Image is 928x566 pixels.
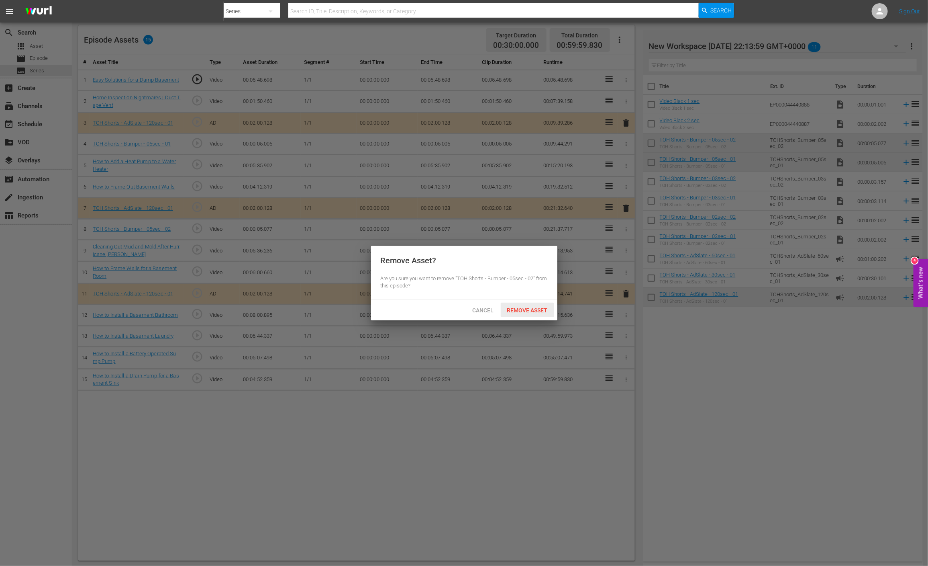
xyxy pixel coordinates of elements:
[912,258,918,264] div: 4
[699,3,734,18] button: Search
[914,259,928,307] button: Open Feedback Widget
[466,307,500,314] span: Cancel
[899,8,920,14] a: Sign Out
[19,2,58,21] img: ans4CAIJ8jUAAAAAAAAAAAAAAAAAAAAAAAAgQb4GAAAAAAAAAAAAAAAAAAAAAAAAJMjXAAAAAAAAAAAAAAAAAAAAAAAAgAT5G...
[381,256,436,265] div: Remove Asset?
[501,307,554,314] span: Remove Asset
[381,275,548,290] div: Are you sure you want to remove "TOH Shorts - Bumper - 05sec - 02" from this episode?
[501,303,554,317] button: Remove Asset
[711,3,732,18] span: Search
[465,303,501,317] button: Cancel
[5,6,14,16] span: menu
